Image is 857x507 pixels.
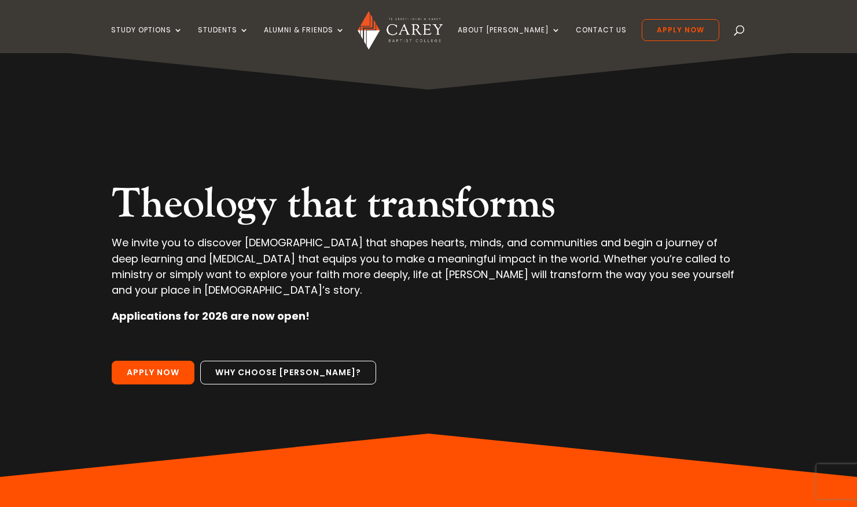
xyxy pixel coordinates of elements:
a: Study Options [111,26,183,53]
a: Alumni & Friends [264,26,345,53]
a: Students [198,26,249,53]
h2: Theology that transforms [112,179,745,235]
p: We invite you to discover [DEMOGRAPHIC_DATA] that shapes hearts, minds, and communities and begin... [112,235,745,308]
a: Apply Now [112,361,194,385]
strong: Applications for 2026 are now open! [112,309,310,323]
a: About [PERSON_NAME] [458,26,561,53]
img: Carey Baptist College [358,11,443,50]
a: Why choose [PERSON_NAME]? [200,361,376,385]
a: Contact Us [576,26,627,53]
a: Apply Now [642,19,719,41]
